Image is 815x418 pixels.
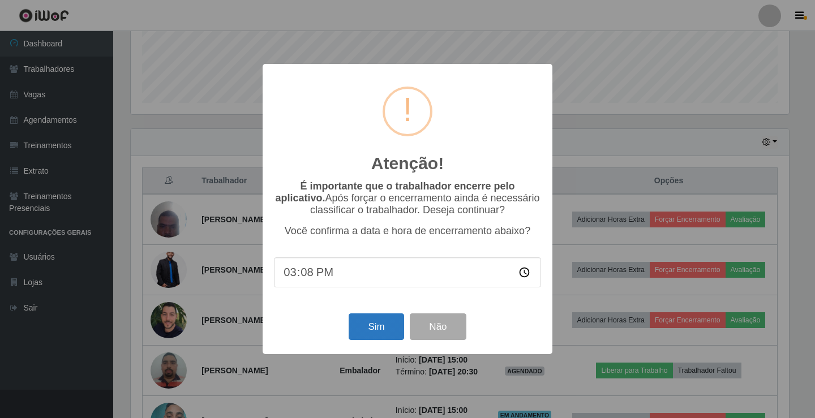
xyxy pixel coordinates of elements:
[274,225,541,237] p: Você confirma a data e hora de encerramento abaixo?
[349,313,404,340] button: Sim
[275,180,514,204] b: É importante que o trabalhador encerre pelo aplicativo.
[410,313,466,340] button: Não
[274,180,541,216] p: Após forçar o encerramento ainda é necessário classificar o trabalhador. Deseja continuar?
[371,153,444,174] h2: Atenção!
